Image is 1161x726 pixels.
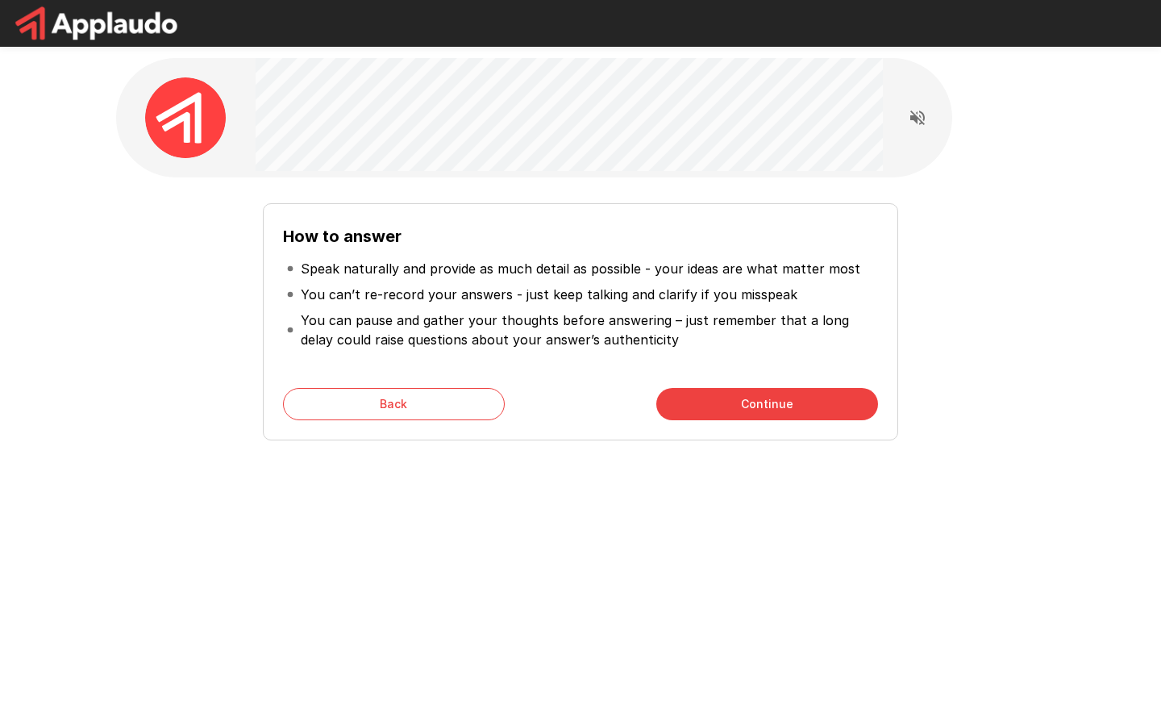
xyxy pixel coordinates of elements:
[301,259,860,278] p: Speak naturally and provide as much detail as possible - your ideas are what matter most
[901,102,934,134] button: Read questions aloud
[301,311,875,349] p: You can pause and gather your thoughts before answering – just remember that a long delay could r...
[283,227,402,246] b: How to answer
[656,388,878,420] button: Continue
[283,388,505,420] button: Back
[145,77,226,158] img: applaudo_avatar.png
[301,285,797,304] p: You can’t re-record your answers - just keep talking and clarify if you misspeak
